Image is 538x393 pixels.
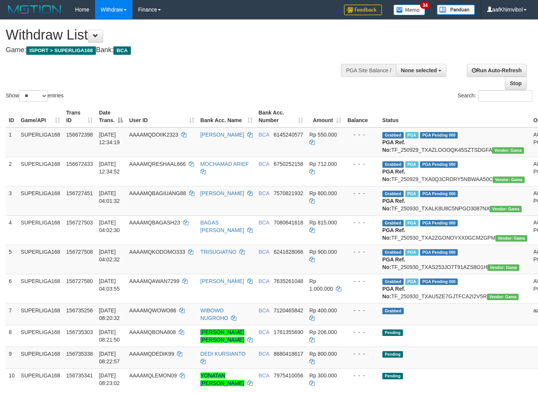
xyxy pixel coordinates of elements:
[6,46,351,54] h4: Game: Bank:
[382,278,404,285] span: Grabbed
[420,278,458,285] span: PGA Pending
[493,177,525,183] span: Vendor URL: https://trx31.1velocity.biz
[197,106,256,127] th: Bank Acc. Name: activate to sort column ascending
[382,191,404,197] span: Grabbed
[420,249,458,256] span: PGA Pending
[274,249,303,255] span: Copy 6241828066 to clipboard
[274,278,303,284] span: Copy 7635261048 to clipboard
[467,64,527,77] a: Run Auto-Refresh
[347,248,376,256] div: - - -
[393,5,425,15] img: Button%20Memo.svg
[347,328,376,336] div: - - -
[492,147,524,154] span: Vendor URL: https://trx31.1velocity.biz
[495,235,527,242] span: Vendor URL: https://trx31.1velocity.biz
[382,198,405,212] b: PGA Ref. No:
[420,161,458,168] span: PGA Pending
[437,5,475,15] img: panduan.png
[420,220,458,226] span: PGA Pending
[66,220,93,226] span: 156727503
[347,160,376,168] div: - - -
[382,249,404,256] span: Grabbed
[405,191,419,197] span: Marked by aafchoeunmanni
[18,245,64,274] td: SUPERLIGA168
[66,249,93,255] span: 156727508
[66,372,93,379] span: 156735341
[259,132,269,138] span: BCA
[201,249,237,255] a: TRISUGIATNO
[201,132,244,138] a: [PERSON_NAME]
[66,307,93,313] span: 156735256
[382,227,405,241] b: PGA Ref. No:
[382,139,405,153] b: PGA Ref. No:
[382,161,404,168] span: Grabbed
[99,132,120,145] span: [DATE] 12:34:19
[6,303,18,325] td: 7
[6,245,18,274] td: 5
[309,351,337,357] span: Rp 800.000
[347,219,376,226] div: - - -
[420,132,458,138] span: PGA Pending
[274,190,303,196] span: Copy 7570821932 to clipboard
[341,64,396,77] div: PGA Site Balance /
[405,220,419,226] span: Marked by aafchoeunmanni
[259,329,269,335] span: BCA
[201,161,249,167] a: MOCHAMAD ARIEF
[18,127,64,157] td: SUPERLIGA168
[487,264,519,271] span: Vendor URL: https://trx31.1velocity.biz
[99,329,120,343] span: [DATE] 08:21:50
[405,132,419,138] span: Marked by aafsoycanthlai
[405,278,419,285] span: Marked by aafchoeunmanni
[382,351,403,358] span: Pending
[274,132,303,138] span: Copy 6145240577 to clipboard
[379,106,530,127] th: Status
[347,189,376,197] div: - - -
[6,368,18,390] td: 10
[18,157,64,186] td: SUPERLIGA168
[458,90,532,102] label: Search:
[129,307,176,313] span: AAAAMQWOWO86
[379,274,530,303] td: TF_250930_TXAU5ZE7GJTFCA2I2V5R
[99,351,120,364] span: [DATE] 08:22:57
[306,106,344,127] th: Amount: activate to sort column ascending
[420,191,458,197] span: PGA Pending
[6,347,18,368] td: 9
[347,277,376,285] div: - - -
[19,90,48,102] select: Showentries
[382,256,405,270] b: PGA Ref. No:
[66,329,93,335] span: 156735303
[18,274,64,303] td: SUPERLIGA168
[18,303,64,325] td: SUPERLIGA168
[6,27,351,43] h1: Withdraw List
[274,220,303,226] span: Copy 7080641618 to clipboard
[6,127,18,157] td: 1
[18,347,64,368] td: SUPERLIGA168
[66,190,93,196] span: 156727451
[274,161,303,167] span: Copy 6750252158 to clipboard
[256,106,307,127] th: Bank Acc. Number: activate to sort column ascending
[347,350,376,358] div: - - -
[487,294,519,300] span: Vendor URL: https://trx31.1velocity.biz
[129,249,185,255] span: AAAAMQKODOMO333
[382,220,404,226] span: Grabbed
[382,169,405,182] b: PGA Ref. No:
[344,106,379,127] th: Balance
[26,46,96,55] span: ISPORT > SUPERLIGA168
[259,351,269,357] span: BCA
[309,132,337,138] span: Rp 550.000
[6,215,18,245] td: 4
[309,249,337,255] span: Rp 900.000
[129,372,177,379] span: AAAAMQLEMON09
[259,161,269,167] span: BCA
[259,307,269,313] span: BCA
[18,106,64,127] th: Game/API: activate to sort column ascending
[96,106,126,127] th: Date Trans.: activate to sort column descending
[259,372,269,379] span: BCA
[201,307,228,321] a: WIBOWO NUGROHO
[309,329,337,335] span: Rp 206.000
[18,215,64,245] td: SUPERLIGA168
[309,190,337,196] span: Rp 800.000
[6,186,18,215] td: 3
[405,249,419,256] span: Marked by aafchoeunmanni
[379,245,530,274] td: TF_250930_TXAS253JO7T91AZS8O1H
[129,161,186,167] span: AAAAMQRESHAAL666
